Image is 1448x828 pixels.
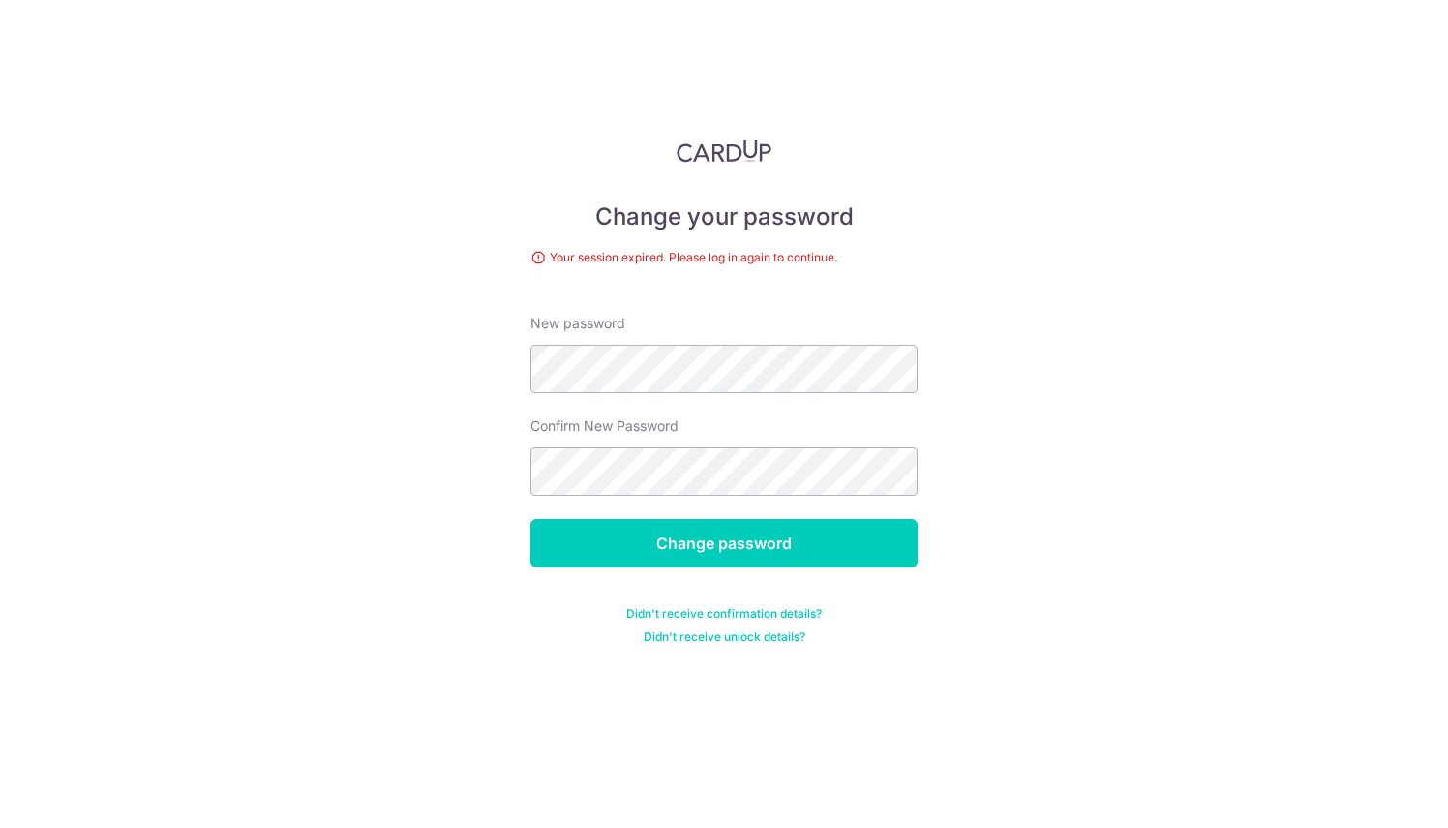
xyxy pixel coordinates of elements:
[626,606,822,622] a: Didn't receive confirmation details?
[530,248,918,267] span: Your session expired. Please log in again to continue.
[530,416,679,436] label: Confirm New Password
[530,201,918,232] h5: Change your password
[644,629,805,645] a: Didn't receive unlock details?
[677,139,771,163] img: CardUp Logo
[530,314,625,333] label: New password
[530,519,918,567] input: Change password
